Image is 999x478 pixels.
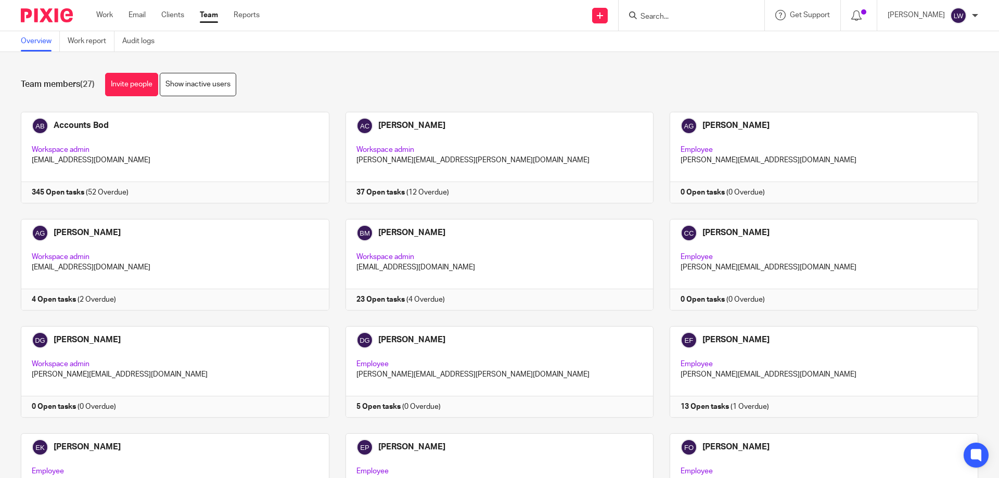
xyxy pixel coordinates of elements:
span: Get Support [790,11,830,19]
a: Team [200,10,218,20]
p: [PERSON_NAME] [888,10,945,20]
input: Search [639,12,733,22]
a: Work [96,10,113,20]
img: Pixie [21,8,73,22]
a: Email [129,10,146,20]
a: Invite people [105,73,158,96]
a: Reports [234,10,260,20]
a: Overview [21,31,60,51]
h1: Team members [21,79,95,90]
img: svg%3E [950,7,967,24]
a: Show inactive users [160,73,236,96]
a: Work report [68,31,114,51]
span: (27) [80,80,95,88]
a: Clients [161,10,184,20]
a: Audit logs [122,31,162,51]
